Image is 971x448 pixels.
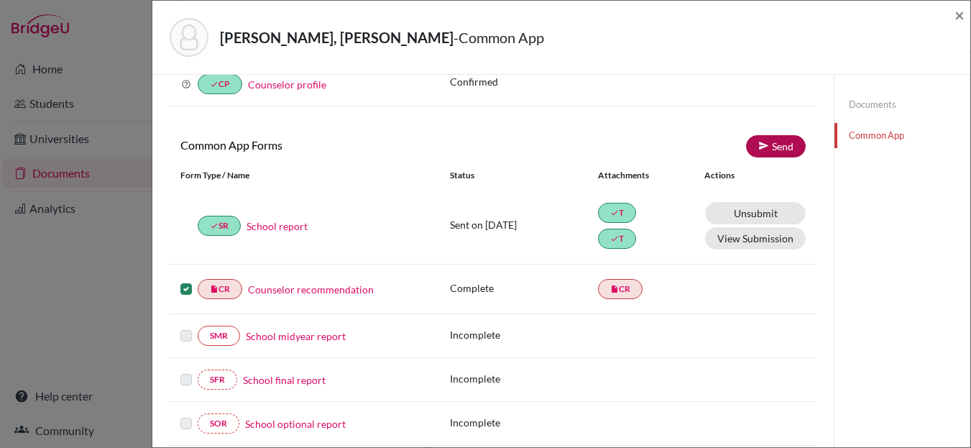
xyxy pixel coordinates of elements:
div: Actions [687,169,776,182]
a: Counselor profile [248,78,326,91]
p: Incomplete [450,371,598,386]
a: School final report [243,372,326,388]
button: View Submission [705,227,806,250]
a: School report [247,219,308,234]
a: doneCP [198,74,242,94]
a: School optional report [245,416,346,431]
div: Status [450,169,598,182]
button: Close [954,6,965,24]
h6: Common App Forms [170,138,493,152]
a: Unsubmit [705,202,806,224]
a: Counselor recommendation [248,282,374,297]
a: Common App [834,123,970,148]
i: done [210,80,218,88]
span: - Common App [454,29,544,46]
i: done [610,234,619,243]
p: Sent on [DATE] [450,217,598,232]
p: Incomplete [450,327,598,342]
a: insert_drive_fileCR [198,279,242,299]
strong: [PERSON_NAME], [PERSON_NAME] [220,29,454,46]
div: Attachments [598,169,687,182]
i: done [610,209,619,217]
a: doneT [598,203,636,223]
a: SOR [198,413,239,434]
span: × [954,4,965,25]
p: Complete [450,280,598,296]
a: Documents [834,92,970,117]
a: SMR [198,326,240,346]
i: insert_drive_file [210,285,218,293]
a: SFR [198,370,237,390]
p: Incomplete [450,415,598,430]
i: insert_drive_file [610,285,619,293]
i: done [210,221,218,230]
a: insert_drive_fileCR [598,279,643,299]
a: doneT [598,229,636,249]
a: School midyear report [246,329,346,344]
div: Form Type / Name [170,169,439,182]
a: Send [746,135,806,157]
a: doneSR [198,216,241,236]
p: Confirmed [450,74,806,89]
